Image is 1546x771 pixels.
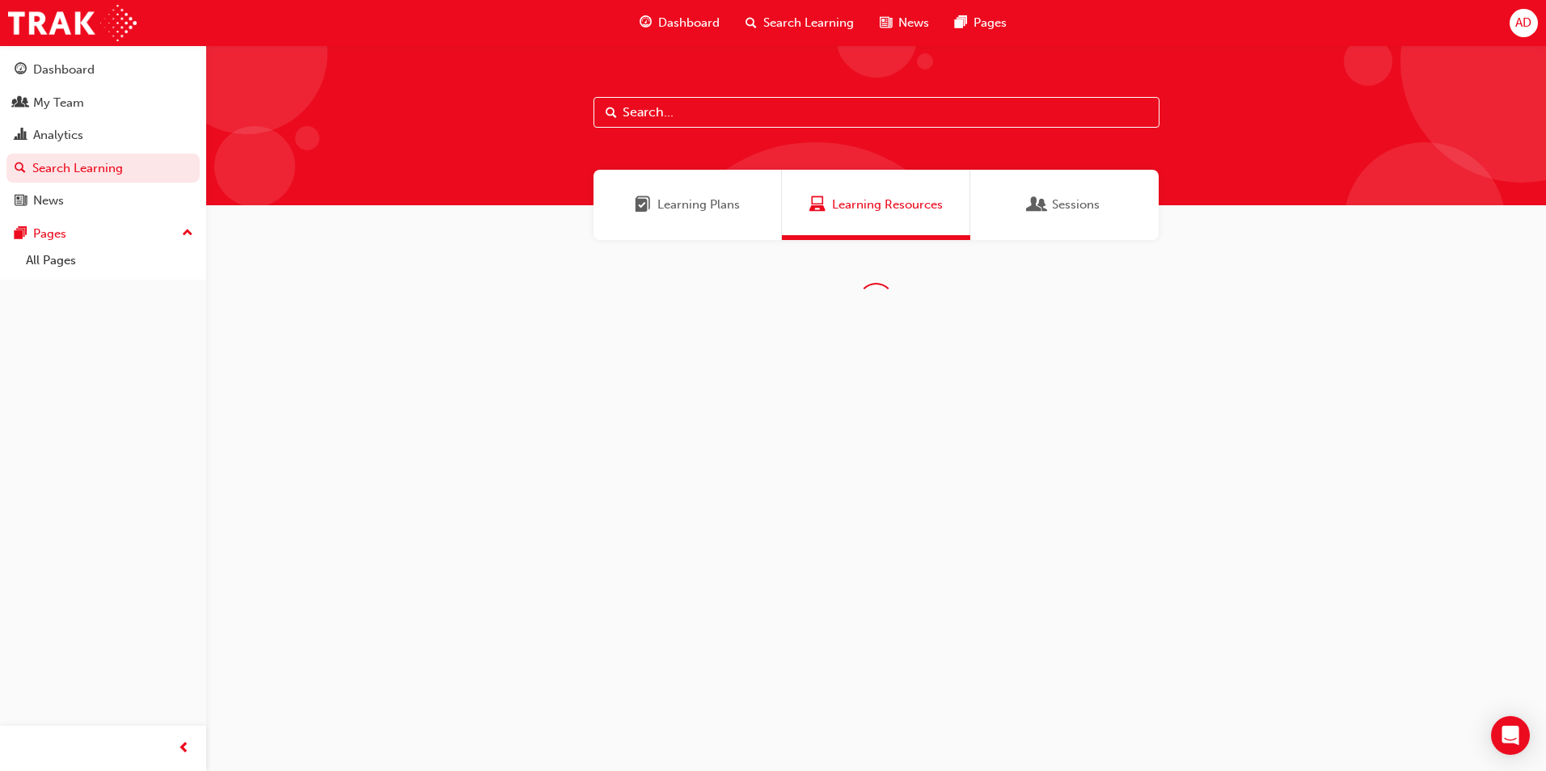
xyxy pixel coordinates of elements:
[593,170,782,240] a: Learning PlansLearning Plans
[970,170,1159,240] a: SessionsSessions
[6,55,200,85] a: Dashboard
[15,96,27,111] span: people-icon
[657,196,740,214] span: Learning Plans
[955,13,967,33] span: pages-icon
[6,186,200,216] a: News
[880,13,892,33] span: news-icon
[15,194,27,209] span: news-icon
[15,162,26,176] span: search-icon
[6,219,200,249] button: Pages
[809,196,826,214] span: Learning Resources
[33,225,66,243] div: Pages
[1510,9,1538,37] button: AD
[867,6,942,40] a: news-iconNews
[6,120,200,150] a: Analytics
[6,52,200,219] button: DashboardMy TeamAnalyticsSearch LearningNews
[782,170,970,240] a: Learning ResourcesLearning Resources
[1052,196,1100,214] span: Sessions
[15,227,27,242] span: pages-icon
[733,6,867,40] a: search-iconSearch Learning
[1491,716,1530,755] div: Open Intercom Messenger
[6,154,200,183] a: Search Learning
[746,13,757,33] span: search-icon
[8,5,137,41] img: Trak
[33,192,64,210] div: News
[942,6,1020,40] a: pages-iconPages
[593,97,1159,128] input: Search...
[640,13,652,33] span: guage-icon
[658,14,720,32] span: Dashboard
[178,739,190,759] span: prev-icon
[15,128,27,143] span: chart-icon
[33,61,95,79] div: Dashboard
[974,14,1007,32] span: Pages
[898,14,929,32] span: News
[832,196,943,214] span: Learning Resources
[1515,14,1531,32] span: AD
[33,94,84,112] div: My Team
[627,6,733,40] a: guage-iconDashboard
[182,223,193,244] span: up-icon
[606,103,617,122] span: Search
[763,14,854,32] span: Search Learning
[6,88,200,118] a: My Team
[19,248,200,273] a: All Pages
[33,126,83,145] div: Analytics
[15,63,27,78] span: guage-icon
[635,196,651,214] span: Learning Plans
[1029,196,1045,214] span: Sessions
